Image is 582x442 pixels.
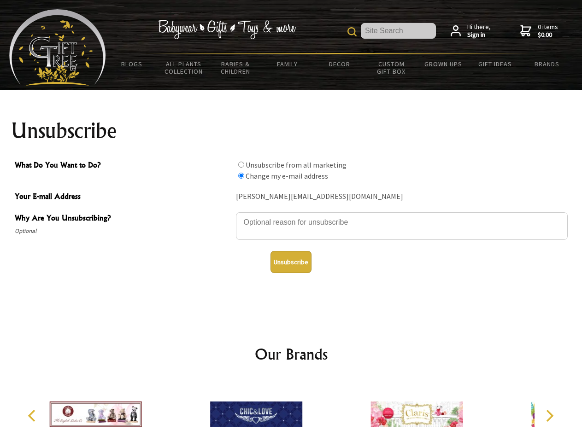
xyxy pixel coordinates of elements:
[467,31,491,39] strong: Sign in
[365,54,417,81] a: Custom Gift Box
[467,23,491,39] span: Hi there,
[15,159,231,173] span: What Do You Want to Do?
[520,23,558,39] a: 0 items$0.00
[238,173,244,179] input: What Do You Want to Do?
[106,54,158,74] a: BLOGS
[538,31,558,39] strong: $0.00
[539,406,559,426] button: Next
[451,23,491,39] a: Hi there,Sign in
[246,171,328,180] label: Change my e-mail address
[313,54,365,74] a: Decor
[521,54,573,74] a: Brands
[210,54,262,81] a: Babies & Children
[15,212,231,226] span: Why Are You Unsubscribing?
[538,23,558,39] span: 0 items
[262,54,314,74] a: Family
[236,212,568,240] textarea: Why Are You Unsubscribing?
[158,54,210,81] a: All Plants Collection
[18,343,564,365] h2: Our Brands
[238,162,244,168] input: What Do You Want to Do?
[158,20,296,39] img: Babywear - Gifts - Toys & more
[417,54,469,74] a: Grown Ups
[15,191,231,204] span: Your E-mail Address
[469,54,521,74] a: Gift Ideas
[23,406,43,426] button: Previous
[270,251,312,273] button: Unsubscribe
[361,23,436,39] input: Site Search
[9,9,106,86] img: Babyware - Gifts - Toys and more...
[11,120,571,142] h1: Unsubscribe
[347,27,357,36] img: product search
[236,190,568,204] div: [PERSON_NAME][EMAIL_ADDRESS][DOMAIN_NAME]
[246,160,347,169] label: Unsubscribe from all marketing
[15,226,231,237] span: Optional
